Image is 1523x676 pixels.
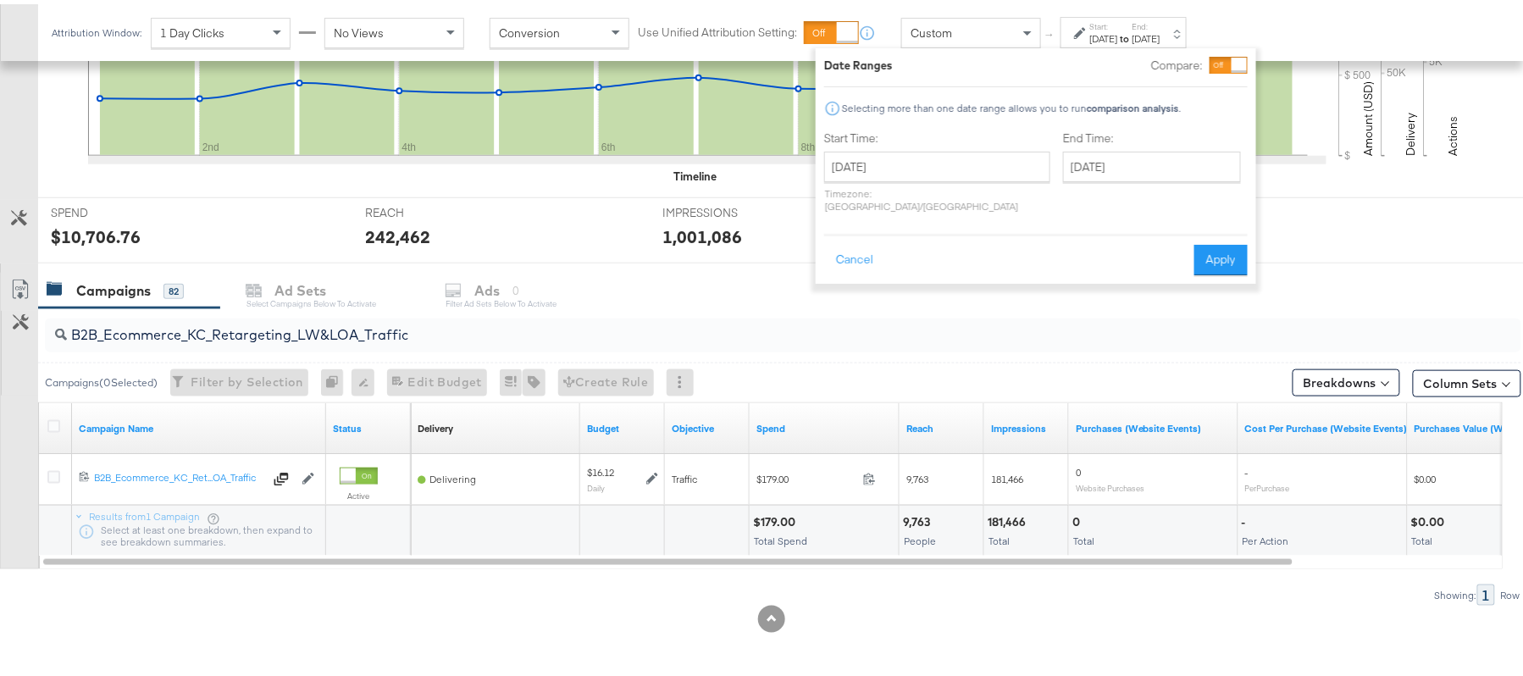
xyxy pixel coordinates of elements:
[824,183,1050,208] p: Timezone: [GEOGRAPHIC_DATA]/[GEOGRAPHIC_DATA]
[1043,29,1059,35] span: ↑
[1434,585,1477,597] div: Showing:
[1118,28,1133,41] strong: to
[824,53,893,69] div: Date Ranges
[988,510,1031,526] div: 181,466
[1194,241,1248,271] button: Apply
[1076,479,1144,489] sub: Website Purchases
[1245,479,1290,489] sub: Per Purchase
[1477,580,1495,601] div: 1
[163,280,184,295] div: 82
[754,530,807,543] span: Total Spend
[672,468,697,481] span: Traffic
[991,468,1023,481] span: 181,466
[51,220,141,245] div: $10,706.76
[906,418,977,431] a: The number of people your ad was served to.
[1243,530,1289,543] span: Per Action
[76,277,151,296] div: Campaigns
[1073,530,1094,543] span: Total
[663,201,790,217] span: IMPRESSIONS
[1245,418,1408,431] a: The average cost for each purchase tracked by your Custom Audience pixel on your website after pe...
[587,479,605,489] sub: Daily
[906,468,928,481] span: 9,763
[1072,510,1085,526] div: 0
[753,510,800,526] div: $179.00
[756,468,856,481] span: $179.00
[1151,53,1203,69] label: Compare:
[94,467,263,480] div: B2B_Ecommerce_KC_Ret...OA_Traffic
[1133,17,1160,28] label: End:
[1087,97,1179,110] strong: comparison analysis
[45,371,158,386] div: Campaigns ( 0 Selected)
[824,126,1050,142] label: Start Time:
[160,21,224,36] span: 1 Day Clicks
[67,308,1387,341] input: Search Campaigns by Name, ID or Objective
[673,164,717,180] div: Timeline
[94,467,263,484] a: B2B_Ecommerce_KC_Ret...OA_Traffic
[1404,108,1419,152] text: Delivery
[841,98,1182,110] div: Selecting more than one date range allows you to run .
[365,201,492,217] span: REACH
[638,20,797,36] label: Use Unified Attribution Setting:
[79,418,319,431] a: Your campaign name.
[499,21,560,36] span: Conversion
[1361,77,1376,152] text: Amount (USD)
[1063,126,1248,142] label: End Time:
[911,21,952,36] span: Custom
[1090,28,1118,42] div: [DATE]
[663,220,743,245] div: 1,001,086
[1076,418,1232,431] a: The number of times a purchase was made tracked by your Custom Audience pixel on your website aft...
[824,241,885,271] button: Cancel
[1090,17,1118,28] label: Start:
[1415,468,1437,481] span: $0.00
[672,418,743,431] a: Your campaign's objective.
[904,530,936,543] span: People
[1242,510,1251,526] div: -
[989,530,1010,543] span: Total
[1500,585,1521,597] div: Row
[51,23,142,35] div: Attribution Window:
[903,510,935,526] div: 9,763
[1293,365,1400,392] button: Breakdowns
[587,418,658,431] a: The maximum amount you're willing to spend on your ads, on average each day or over the lifetime ...
[756,418,893,431] a: The total amount spent to date.
[587,462,614,475] div: $16.12
[1411,510,1450,526] div: $0.00
[991,418,1062,431] a: The number of times your ad was served. On mobile apps an ad is counted as served the first time ...
[340,486,378,497] label: Active
[1076,462,1081,474] span: 0
[1412,530,1433,543] span: Total
[1133,28,1160,42] div: [DATE]
[418,418,453,431] a: Reflects the ability of your Ad Campaign to achieve delivery based on ad states, schedule and bud...
[365,220,430,245] div: 242,462
[334,21,384,36] span: No Views
[51,201,178,217] span: SPEND
[1446,112,1461,152] text: Actions
[429,468,476,481] span: Delivering
[1413,366,1521,393] button: Column Sets
[418,418,453,431] div: Delivery
[321,365,352,392] div: 0
[333,418,404,431] a: Shows the current state of your Ad Campaign.
[1245,462,1249,474] span: -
